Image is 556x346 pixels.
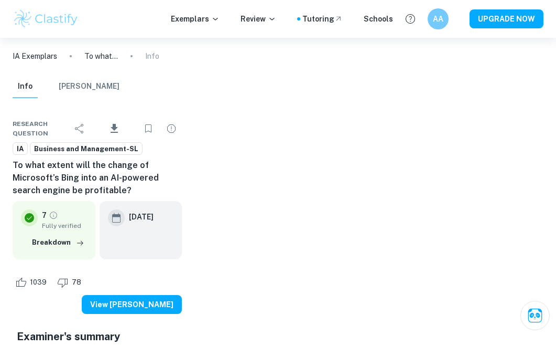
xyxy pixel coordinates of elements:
h6: To what extent will the change of Microsoft’s Bing into an AI-powered search engine be profitable? [13,159,182,197]
p: To what extent will the change of Microsoft’s Bing into an AI-powered search engine be profitable? [84,50,118,62]
h6: [DATE] [129,211,154,223]
button: Info [13,75,38,98]
span: Research question [13,119,69,138]
span: Fully verified [42,221,87,230]
span: 78 [66,277,87,288]
span: IA [13,144,27,154]
button: Breakdown [29,235,87,250]
a: Grade fully verified [49,211,58,220]
a: IA Exemplars [13,50,57,62]
div: Download [92,115,136,142]
div: Report issue [161,118,182,139]
button: AA [428,8,449,29]
img: Clastify logo [13,8,79,29]
div: Bookmark [138,118,159,139]
p: Exemplars [171,13,220,25]
div: Like [13,274,52,291]
a: Schools [364,13,393,25]
h5: Examiner's summary [17,329,178,344]
p: 7 [42,209,47,221]
span: Business and Management-SL [30,144,142,154]
h6: AA [432,13,444,25]
button: Help and Feedback [401,10,419,28]
span: 1039 [24,277,52,288]
button: Ask Clai [520,301,550,330]
button: UPGRADE NOW [470,9,543,28]
button: [PERSON_NAME] [59,75,119,98]
div: Dislike [54,274,87,291]
p: Review [241,13,276,25]
a: Tutoring [302,13,343,25]
p: Info [145,50,159,62]
a: IA [13,142,28,155]
a: Business and Management-SL [30,142,143,155]
button: View [PERSON_NAME] [82,295,182,314]
div: Share [69,118,90,139]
